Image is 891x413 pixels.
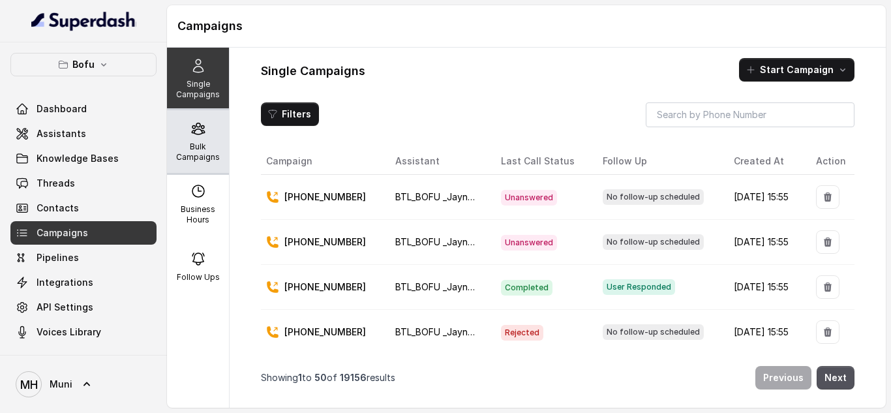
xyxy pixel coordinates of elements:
a: API Settings [10,296,157,319]
h1: Campaigns [177,16,875,37]
th: Follow Up [592,148,723,175]
span: BTL_BOFU _Jaynagar [395,326,487,337]
a: Assistants [10,122,157,145]
span: Integrations [37,276,93,289]
span: Muni [50,378,72,391]
text: MH [20,378,38,391]
a: Dashboard [10,97,157,121]
span: No follow-up scheduled [603,324,704,340]
p: Bulk Campaigns [172,142,224,162]
th: Assistant [385,148,490,175]
a: Pipelines [10,246,157,269]
a: Muni [10,366,157,403]
input: Search by Phone Number [646,102,854,127]
span: Dashboard [37,102,87,115]
span: Knowledge Bases [37,152,119,165]
a: Integrations [10,271,157,294]
span: Campaigns [37,226,88,239]
span: Assistants [37,127,86,140]
button: Bofu [10,53,157,76]
p: Bofu [72,57,95,72]
span: 19156 [340,372,367,383]
th: Created At [723,148,806,175]
td: [DATE] 15:55 [723,220,806,265]
p: Single Campaigns [172,79,224,100]
span: BTL_BOFU _Jaynagar [395,236,487,247]
td: [DATE] 15:55 [723,310,806,355]
p: [PHONE_NUMBER] [284,191,366,204]
button: Next [817,366,854,390]
span: Pipelines [37,251,79,264]
span: Unanswered [501,190,557,206]
p: Showing to of results [261,371,395,384]
span: Rejected [501,325,543,341]
span: Contacts [37,202,79,215]
td: [DATE] 15:55 [723,175,806,220]
span: 1 [298,372,302,383]
a: Knowledge Bases [10,147,157,170]
a: Threads [10,172,157,195]
span: Threads [37,177,75,190]
p: [PHONE_NUMBER] [284,326,366,339]
span: No follow-up scheduled [603,189,704,205]
p: Follow Ups [177,272,220,283]
th: Action [806,148,854,175]
p: Business Hours [172,204,224,225]
a: Campaigns [10,221,157,245]
a: Contacts [10,196,157,220]
nav: Pagination [261,358,854,397]
h1: Single Campaigns [261,61,365,82]
button: Start Campaign [739,58,854,82]
img: light.svg [31,10,136,31]
p: [PHONE_NUMBER] [284,281,366,294]
span: No follow-up scheduled [603,234,704,250]
span: Voices Library [37,326,101,339]
td: [DATE] 15:55 [723,265,806,310]
span: User Responded [603,279,675,295]
span: API Settings [37,301,93,314]
th: Campaign [261,148,385,175]
button: Previous [755,366,811,390]
p: [PHONE_NUMBER] [284,236,366,249]
span: 50 [314,372,327,383]
button: Filters [261,102,319,126]
th: Last Call Status [491,148,592,175]
a: Voices Library [10,320,157,344]
span: BTL_BOFU _Jaynagar [395,281,487,292]
span: Completed [501,280,552,296]
span: Unanswered [501,235,557,251]
span: BTL_BOFU _Jaynagar [395,191,487,202]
